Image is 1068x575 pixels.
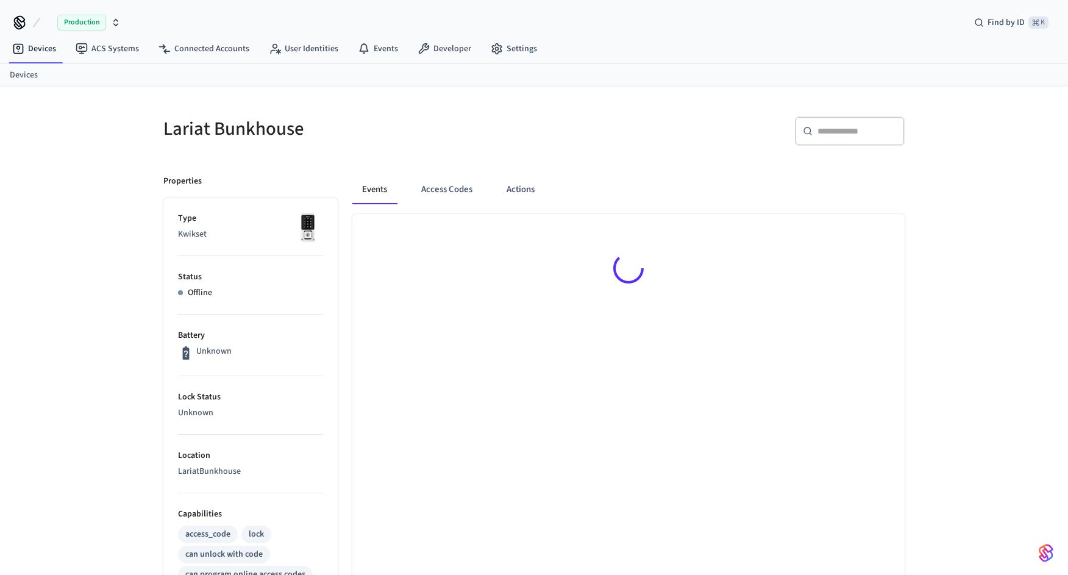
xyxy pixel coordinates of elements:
[10,69,38,82] a: Devices
[178,465,323,478] p: LariatBunkhouse
[964,12,1058,34] div: Find by ID⌘ K
[185,548,263,561] div: can unlock with code
[178,212,323,225] p: Type
[2,38,66,60] a: Devices
[185,528,230,541] div: access_code
[293,212,323,243] img: Kwikset Halo Touchscreen Wifi Enabled Smart Lock, Polished Chrome, Front
[988,16,1025,29] span: Find by ID
[196,345,232,358] p: Unknown
[1039,543,1053,563] img: SeamLogoGradient.69752ec5.svg
[178,228,323,241] p: Kwikset
[259,38,348,60] a: User Identities
[408,38,481,60] a: Developer
[149,38,259,60] a: Connected Accounts
[178,407,323,420] p: Unknown
[352,175,397,204] button: Events
[411,175,482,204] button: Access Codes
[178,329,323,342] p: Battery
[66,38,149,60] a: ACS Systems
[57,15,106,30] span: Production
[497,175,544,204] button: Actions
[348,38,408,60] a: Events
[163,175,202,188] p: Properties
[481,38,547,60] a: Settings
[249,528,264,541] div: lock
[188,287,212,299] p: Offline
[163,116,527,141] h5: Lariat Bunkhouse
[178,271,323,284] p: Status
[1028,16,1048,29] span: ⌘ K
[352,175,905,204] div: ant example
[178,449,323,462] p: Location
[178,391,323,404] p: Lock Status
[178,508,323,521] p: Capabilities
